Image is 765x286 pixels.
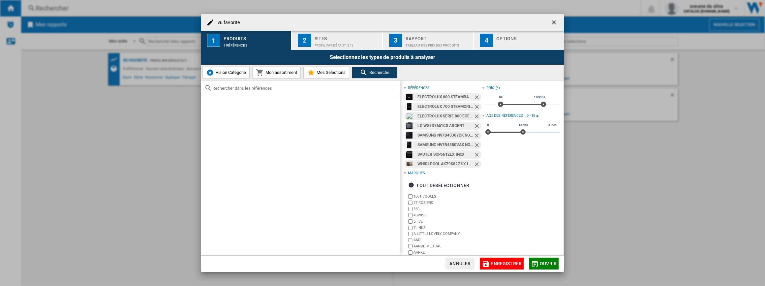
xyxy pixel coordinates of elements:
span: Recherche [368,70,389,75]
div: Profil par défaut (21) [315,40,380,47]
div: Prix [486,85,494,91]
div: Options [496,33,561,40]
img: empty.gif [406,113,413,119]
label: A LITTLE LOVELY COMPANY [413,231,482,236]
span: 15 ans [517,122,529,128]
span: Ouvrir [540,261,557,266]
label: 360 [413,207,482,211]
div: Sites [315,33,380,40]
div: ELECTROLUX 600 STEAMBAKE EOD6P67WH NOIR [417,93,473,101]
img: 8806084889133_h_f_l_0 [406,122,413,129]
input: brand.name [408,201,413,205]
button: Annuler [445,258,474,270]
button: Recherche [352,67,397,79]
div: 9 références [224,40,289,47]
label: 5FIVE [413,219,482,224]
span: Mes Sélections [315,70,346,75]
button: 2 Sites Profil par défaut (21) [292,31,383,50]
span: 0 [486,122,490,128]
label: 1001 COQUES [413,194,482,199]
img: 8806094500042_h_f_l_0 [406,132,413,139]
div: Age des références [486,113,523,118]
input: brand.name [408,219,413,224]
div: 4 [480,34,493,47]
img: darty [406,142,413,148]
div: SAMSUNG NV7B4030YCK NOIR [417,131,473,140]
div: : 0 - 15 a. [525,113,560,118]
ng-md-icon: Retirer [474,151,481,159]
label: AARKE [413,250,482,255]
ng-md-icon: getI18NText('BUTTONS.CLOSE_DIALOG') [551,19,559,27]
img: wiser-icon-blue.png [206,69,214,77]
div: Rapport [406,33,471,40]
div: LG WS7D7651CS ARGENT [417,122,473,130]
label: 7LINKS [413,225,482,230]
ng-md-icon: Retirer [474,94,481,102]
div: WHIRLPOOL AKZ9S8271IX INOX [417,160,473,168]
ng-md-icon: Retirer [474,161,481,169]
ng-md-icon: Retirer [474,132,481,140]
img: darty [406,103,413,110]
div: Produits [224,33,289,40]
label: 4SWISS [413,213,482,218]
h4: vu favorite [214,19,240,26]
button: Mes Sélections [303,67,349,79]
ng-md-icon: Retirer [474,104,481,111]
label: A&D [413,238,482,242]
input: brand.name [408,213,413,217]
div: SAMSUNG NV7B4550VAK NOIR [417,141,473,149]
div: références [408,85,429,91]
div: SAUTER SOP6612LX INOX [417,150,473,159]
button: getI18NText('BUTTONS.CLOSE_DIALOG') [548,16,561,29]
button: Mon assortiment [252,67,301,79]
label: 27 ROSIERS [413,200,482,205]
button: tout désélectionner [406,179,471,191]
button: 4 Options [474,31,564,50]
button: Enregistrer [480,258,524,270]
input: brand.name [408,250,413,255]
input: brand.name [408,226,413,230]
img: 7333394042404_h_f_l_0 [406,94,413,100]
div: Marques [408,171,425,176]
img: 7d41afbba42b37fd19ba170164faee35.jpg [406,151,413,158]
span: 10000€ [533,95,546,100]
button: Ouvrir [529,258,559,270]
label: AANDD MEDICAL [413,244,482,249]
input: Rechercher dans les références [212,86,397,91]
div: tout désélectionner [408,179,469,191]
ng-md-icon: Retirer [474,142,481,150]
button: 3 Rapport Tableau des prix des produits [383,31,474,50]
input: brand.name [408,232,413,236]
input: brand.name [408,207,413,211]
span: 30 ans [547,122,558,128]
ng-md-icon: Retirer [474,113,481,121]
input: brand.name [408,244,413,248]
img: 1e166e98515d413ea246af3c3b65fb64.webp [406,161,413,167]
input: brand.name [408,194,413,199]
div: 3 [389,34,402,47]
span: Enregistrer [491,261,522,266]
div: ELECTROLUX SERIE 800 EOE8P19WW INOX [417,112,473,120]
div: Selectionnez les types de produits à analyser [201,50,564,65]
span: 0€ [498,95,504,100]
button: Vision Catégorie [202,67,250,79]
ng-md-icon: Retirer [474,123,481,131]
button: 1 Produits 9 références [201,31,292,50]
div: Tableau des prix des produits [406,40,471,47]
div: ELECTROLUX 700 STEAMCRISP EOC6P56H NOIR [417,103,473,111]
div: 1 [207,34,220,47]
span: Mon assortiment [264,70,297,75]
input: brand.name [408,238,413,242]
span: Vision Catégorie [214,70,246,75]
div: 2 [298,34,311,47]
